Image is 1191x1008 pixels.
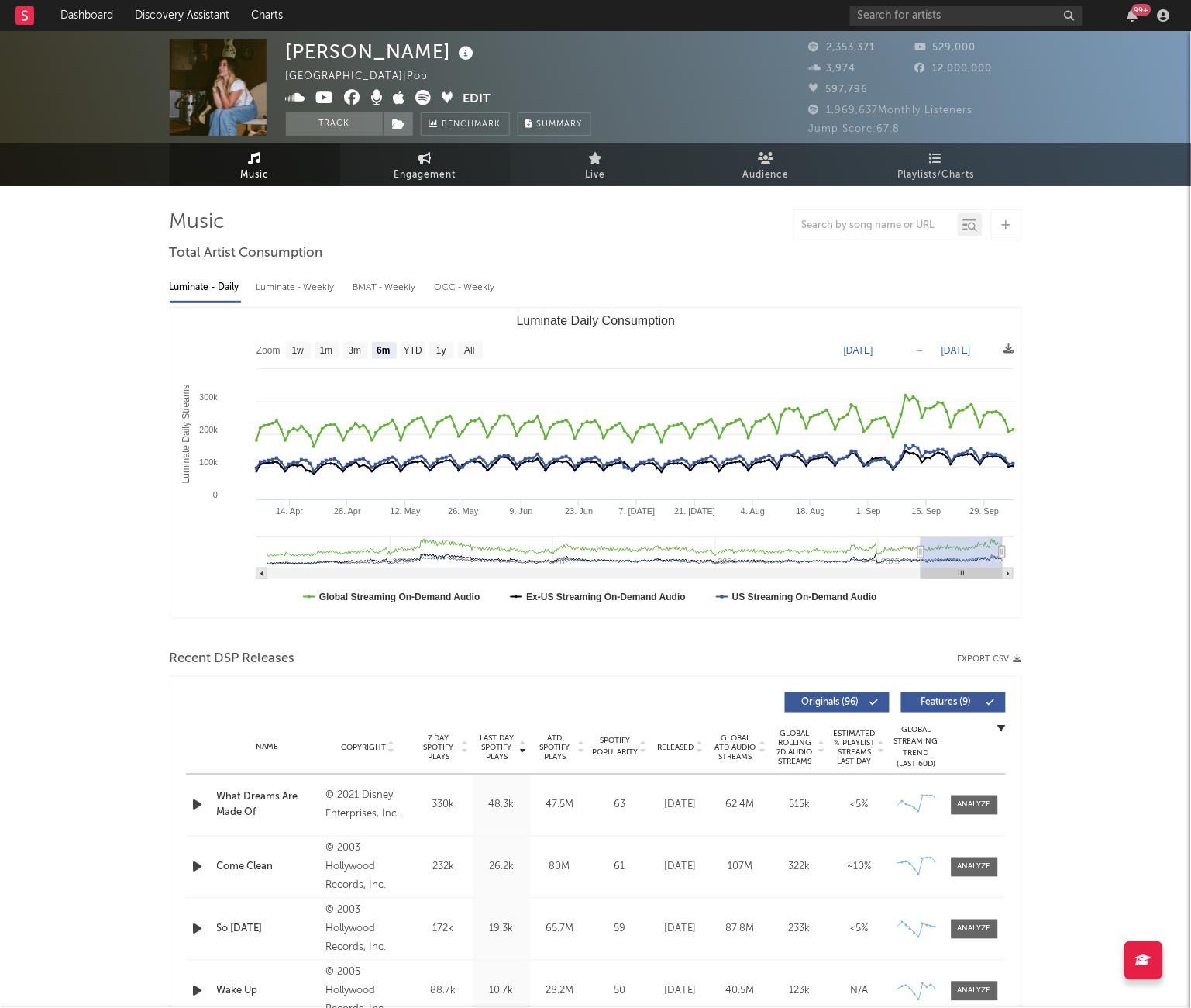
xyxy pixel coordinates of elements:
text: 100k [199,457,218,467]
a: Playlists/Charts [852,143,1022,186]
div: 107M [714,860,766,875]
div: 26.2k [477,860,527,875]
div: 28.2M [535,984,585,999]
text: 18. Aug [796,506,824,516]
a: So [DATE] [217,922,318,937]
text: 200k [199,425,218,434]
div: ~ 10 % [834,860,886,875]
div: 515k [774,798,826,813]
button: Summary [518,112,591,136]
text: All [464,346,474,357]
div: 330k [418,798,469,813]
text: [DATE] [844,345,873,356]
text: 300k [199,392,218,402]
div: 232k [418,860,469,875]
div: Luminate - Weekly [256,274,338,301]
span: Spotify Popularity [592,735,638,758]
a: What Dreams Are Made Of [217,790,318,820]
div: 59 [593,922,647,937]
text: 0 [212,490,217,499]
button: Originals(96) [785,692,890,713]
text: → [915,345,924,356]
div: <5% [834,922,886,937]
div: 123k [774,984,826,999]
span: 529,000 [915,43,976,53]
span: 597,796 [809,85,869,95]
div: OCC - Weekly [435,274,497,301]
span: 1,969,637 Monthly Listeners [809,105,973,116]
div: © 2003 Hollywood Records, Inc. [325,902,410,958]
button: Track [286,112,383,136]
span: Released [658,743,694,752]
div: Luminate - Daily [170,274,241,301]
span: Last Day Spotify Plays [477,734,518,761]
div: 61 [593,860,647,875]
span: Audience [742,166,790,185]
div: 50 [593,984,647,999]
span: Recent DSP Releases [170,650,295,668]
span: 7 Day Spotify Plays [418,734,460,761]
text: Luminate Daily Consumption [516,314,675,327]
div: Global Streaming Trend (Last 60D) [893,724,940,771]
div: [DATE] [655,860,707,875]
div: 65.7M [535,922,585,937]
div: [PERSON_NAME] [286,39,478,64]
text: 3m [348,346,361,357]
span: Originals ( 96 ) [795,698,866,707]
text: 6m [377,346,390,357]
text: 4. Aug [741,506,765,516]
div: 322k [774,860,826,875]
text: 14. Apr [276,506,303,516]
span: Features ( 9 ) [911,698,983,707]
input: Search for artists [850,6,1083,26]
div: 40.5M [714,984,766,999]
div: 62.4M [714,798,766,813]
span: 3,974 [809,64,856,74]
div: Name [217,741,318,753]
a: Come Clean [217,860,318,875]
button: Edit [463,90,491,109]
div: 63 [593,798,647,813]
text: 7. [DATE] [618,506,655,516]
div: Wake Up [217,984,318,999]
div: 80M [535,860,585,875]
span: Copyright [341,743,386,752]
a: Audience [681,143,852,186]
text: [DATE] [941,345,971,356]
a: Music [170,143,340,186]
a: Engagement [340,143,511,186]
div: 47.5M [535,798,585,813]
a: Benchmark [421,112,510,136]
text: 9. Jun [509,506,532,516]
text: 23. Jun [565,506,593,516]
div: © 2021 Disney Enterprises, Inc. [325,787,410,824]
div: 19.3k [477,922,527,937]
text: Global Streaming On-Demand Audio [319,592,480,602]
text: 1m [319,346,332,357]
div: [GEOGRAPHIC_DATA] | Pop [286,67,446,86]
span: Playlists/Charts [898,166,975,185]
text: 12. May [390,506,421,516]
span: Global Rolling 7D Audio Streams [774,729,817,766]
div: BMAT - Weekly [353,274,419,301]
div: [DATE] [655,922,707,937]
div: [DATE] [655,798,707,813]
text: 15. Sep [911,506,941,516]
text: 21. [DATE] [674,506,715,516]
span: Engagement [394,166,456,185]
text: YTD [403,346,422,357]
text: 1w [291,346,304,357]
div: 48.3k [477,798,527,813]
span: Jump Score: 67.8 [809,124,900,134]
text: 28. Apr [334,506,361,516]
span: Live [586,166,606,185]
span: 2,353,371 [809,43,876,53]
text: 1. Sep [856,506,881,516]
text: 1y [436,346,446,357]
span: Summary [537,120,583,129]
div: © 2003 Hollywood Records, Inc. [325,840,410,896]
div: 87.8M [714,922,766,937]
input: Search by song name or URL [794,219,958,232]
